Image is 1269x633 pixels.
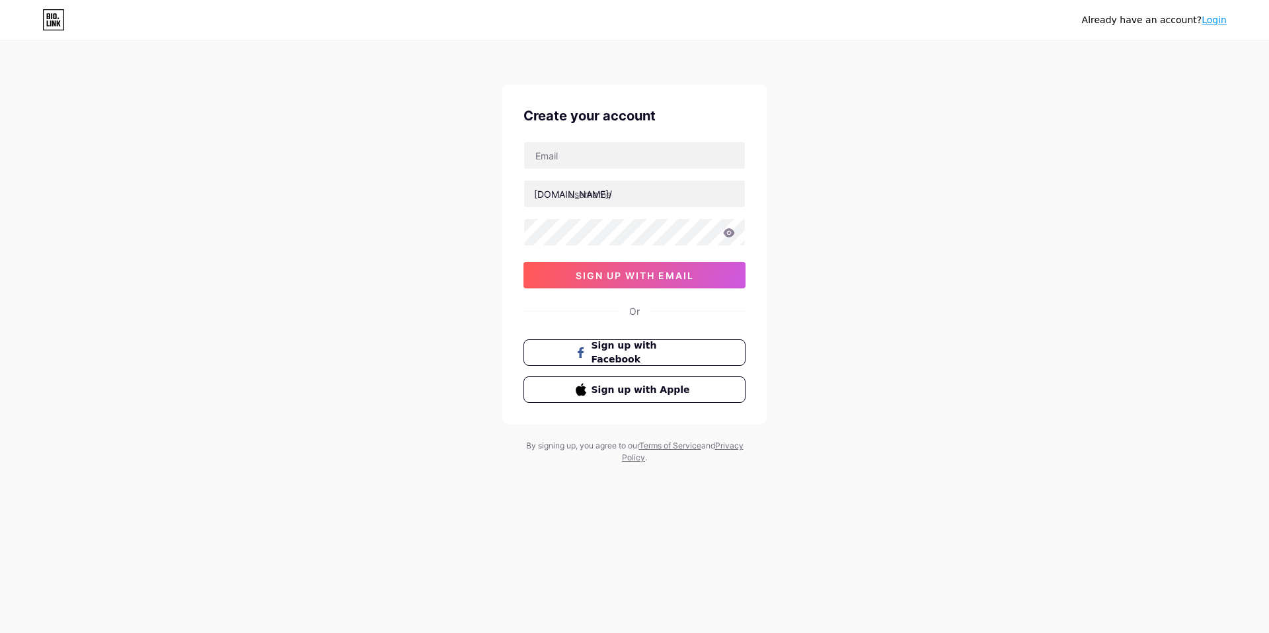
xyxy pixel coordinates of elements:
a: Terms of Service [639,441,701,450]
div: [DOMAIN_NAME]/ [534,187,612,201]
div: By signing up, you agree to our and . [522,440,747,464]
input: username [524,181,745,207]
span: Sign up with Facebook [592,339,694,366]
div: Already have an account? [1082,13,1227,27]
span: Sign up with Apple [592,383,694,397]
div: Create your account [523,106,746,126]
button: Sign up with Facebook [523,339,746,366]
input: Email [524,142,745,169]
button: Sign up with Apple [523,376,746,403]
a: Login [1202,15,1227,25]
span: sign up with email [576,270,694,281]
button: sign up with email [523,262,746,288]
div: Or [629,304,640,318]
